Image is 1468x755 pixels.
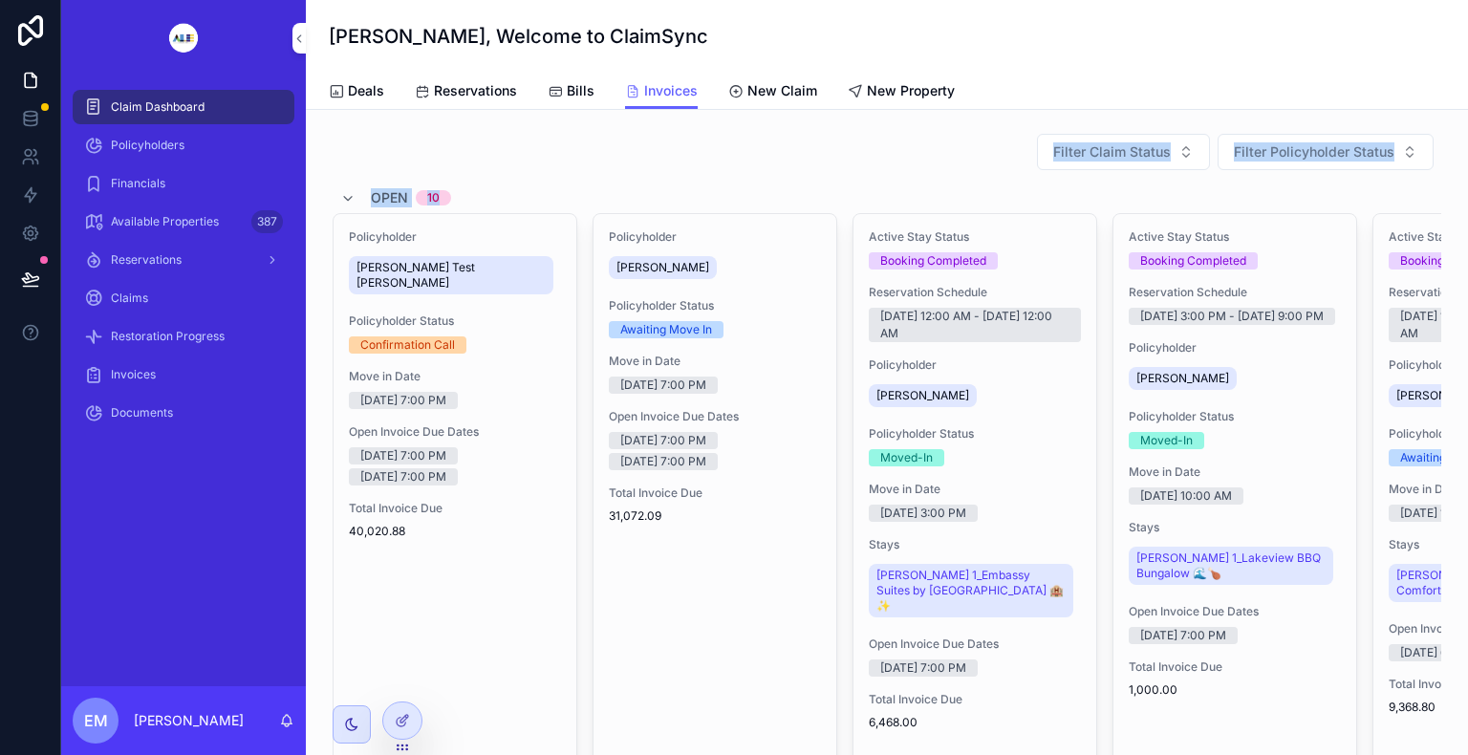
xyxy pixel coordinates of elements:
[1053,142,1171,162] span: Filter Claim Status
[869,229,1081,245] span: Active Stay Status
[620,432,706,449] div: [DATE] 7:00 PM
[73,357,294,392] a: Invoices
[869,692,1081,707] span: Total Invoice Due
[869,426,1081,442] span: Policyholder Status
[1218,134,1434,170] button: Select Button
[609,354,821,369] span: Move in Date
[620,321,712,338] div: Awaiting Move In
[869,564,1073,617] a: [PERSON_NAME] 1_Embassy Suites by [GEOGRAPHIC_DATA] 🏨✨
[329,74,384,112] a: Deals
[111,405,173,421] span: Documents
[73,90,294,124] a: Claim Dashboard
[73,319,294,354] a: Restoration Progress
[1129,409,1341,424] span: Policyholder Status
[1037,134,1210,170] button: Select Button
[880,449,933,466] div: Moved-In
[848,74,955,112] a: New Property
[880,252,986,270] div: Booking Completed
[1140,487,1232,505] div: [DATE] 10:00 AM
[73,396,294,430] a: Documents
[616,260,709,275] span: [PERSON_NAME]
[73,128,294,162] a: Policyholders
[360,392,446,409] div: [DATE] 7:00 PM
[1140,432,1193,449] div: Moved-In
[73,205,294,239] a: Available Properties387
[73,243,294,277] a: Reservations
[728,74,817,112] a: New Claim
[869,357,1081,373] span: Policyholder
[356,260,546,291] span: [PERSON_NAME] Test [PERSON_NAME]
[609,409,821,424] span: Open Invoice Due Dates
[609,229,821,245] span: Policyholder
[880,505,966,522] div: [DATE] 3:00 PM
[1129,285,1341,300] span: Reservation Schedule
[1129,464,1341,480] span: Move in Date
[747,81,817,100] span: New Claim
[434,81,517,100] span: Reservations
[360,447,446,464] div: [DATE] 7:00 PM
[134,711,244,730] p: [PERSON_NAME]
[1140,627,1226,644] div: [DATE] 7:00 PM
[876,568,1066,614] span: [PERSON_NAME] 1_Embassy Suites by [GEOGRAPHIC_DATA] 🏨✨
[349,229,561,245] span: Policyholder
[111,252,182,268] span: Reservations
[609,485,821,501] span: Total Invoice Due
[349,369,561,384] span: Move in Date
[111,176,165,191] span: Financials
[111,367,156,382] span: Invoices
[869,482,1081,497] span: Move in Date
[349,424,561,440] span: Open Invoice Due Dates
[111,138,184,153] span: Policyholders
[251,210,283,233] div: 387
[349,524,561,539] span: 40,020.88
[567,81,594,100] span: Bills
[620,453,706,470] div: [DATE] 7:00 PM
[548,74,594,112] a: Bills
[360,468,446,485] div: [DATE] 7:00 PM
[154,23,213,54] img: App logo
[415,74,517,112] a: Reservations
[1129,547,1333,585] a: [PERSON_NAME] 1_Lakeview BBQ Bungalow 🌊🍗
[360,336,455,354] div: Confirmation Call
[348,81,384,100] span: Deals
[84,709,108,732] span: EM
[869,537,1081,552] span: Stays
[1140,308,1324,325] div: [DATE] 3:00 PM - [DATE] 9:00 PM
[349,501,561,516] span: Total Invoice Due
[1129,229,1341,245] span: Active Stay Status
[609,508,821,524] span: 31,072.09
[1129,520,1341,535] span: Stays
[73,281,294,315] a: Claims
[1129,659,1341,675] span: Total Invoice Due
[329,23,708,50] h1: [PERSON_NAME], Welcome to ClaimSync
[620,377,706,394] div: [DATE] 7:00 PM
[349,313,561,329] span: Policyholder Status
[880,659,966,677] div: [DATE] 7:00 PM
[111,329,225,344] span: Restoration Progress
[869,636,1081,652] span: Open Invoice Due Dates
[111,214,219,229] span: Available Properties
[880,308,1069,342] div: [DATE] 12:00 AM - [DATE] 12:00 AM
[644,81,698,100] span: Invoices
[876,388,969,403] span: [PERSON_NAME]
[867,81,955,100] span: New Property
[111,99,205,115] span: Claim Dashboard
[869,285,1081,300] span: Reservation Schedule
[869,715,1081,730] span: 6,468.00
[625,74,698,110] a: Invoices
[1136,371,1229,386] span: [PERSON_NAME]
[371,188,408,207] span: Open
[1129,340,1341,356] span: Policyholder
[1140,252,1246,270] div: Booking Completed
[609,298,821,313] span: Policyholder Status
[1129,604,1341,619] span: Open Invoice Due Dates
[61,76,306,455] div: scrollable content
[427,190,440,205] div: 10
[111,291,148,306] span: Claims
[1234,142,1394,162] span: Filter Policyholder Status
[1129,682,1341,698] span: 1,000.00
[1136,550,1326,581] span: [PERSON_NAME] 1_Lakeview BBQ Bungalow 🌊🍗
[73,166,294,201] a: Financials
